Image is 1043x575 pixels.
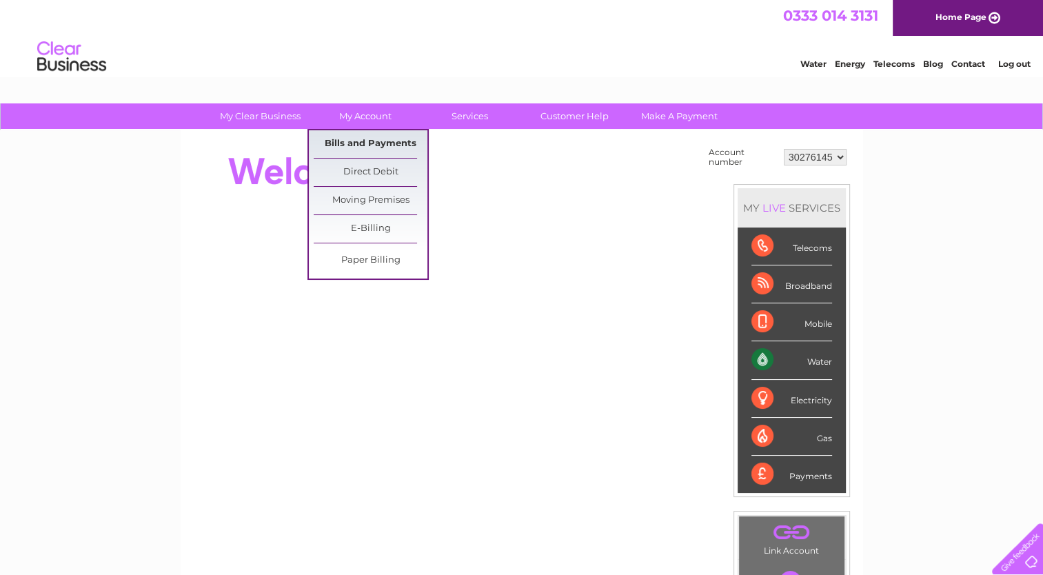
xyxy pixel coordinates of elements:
a: My Clear Business [203,103,317,129]
a: Telecoms [873,59,915,69]
a: Make A Payment [622,103,736,129]
img: logo.png [37,36,107,78]
a: Direct Debit [314,159,427,186]
div: Gas [751,418,832,456]
a: Water [800,59,827,69]
a: Services [413,103,527,129]
a: Contact [951,59,985,69]
a: Paper Billing [314,247,427,274]
a: My Account [308,103,422,129]
td: Account number [705,144,780,170]
a: E-Billing [314,215,427,243]
a: . [742,520,841,544]
div: Water [751,341,832,379]
div: Payments [751,456,832,493]
a: Bills and Payments [314,130,427,158]
a: Log out [998,59,1030,69]
td: Link Account [738,516,845,559]
div: LIVE [760,201,789,214]
a: 0333 014 3131 [783,7,878,24]
a: Customer Help [518,103,631,129]
a: Blog [923,59,943,69]
div: Broadband [751,265,832,303]
div: MY SERVICES [738,188,846,228]
div: Telecoms [751,228,832,265]
div: Electricity [751,380,832,418]
a: Energy [835,59,865,69]
div: Mobile [751,303,832,341]
a: Moving Premises [314,187,427,214]
div: Clear Business is a trading name of Verastar Limited (registered in [GEOGRAPHIC_DATA] No. 3667643... [196,8,848,67]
